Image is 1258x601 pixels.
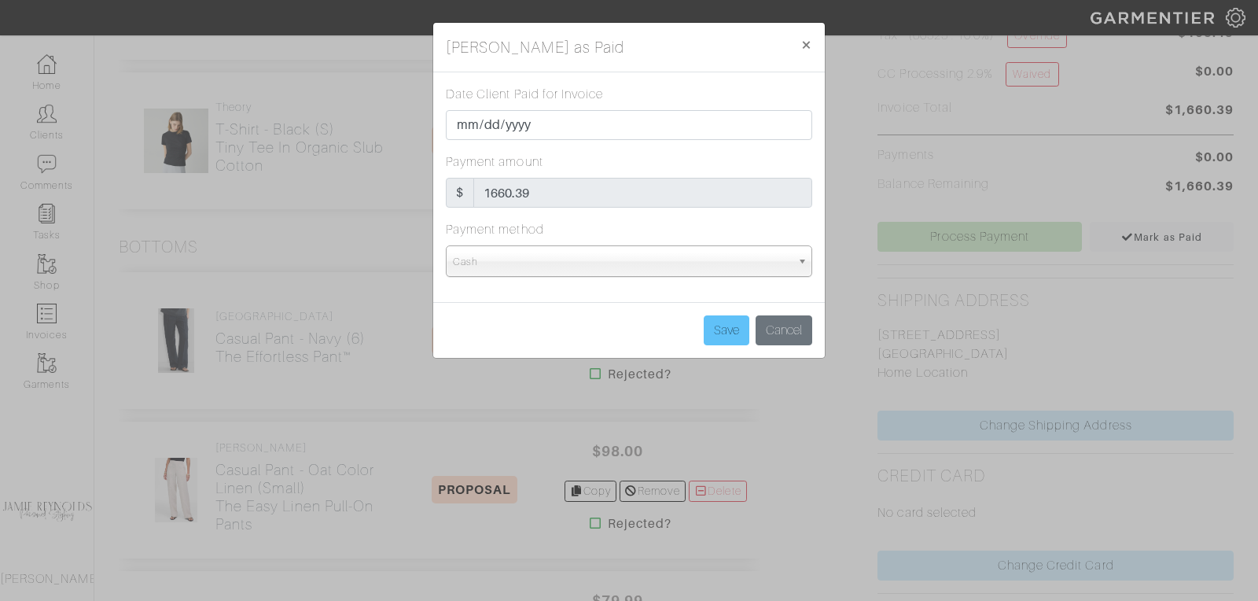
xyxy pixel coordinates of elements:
[756,315,812,345] button: Cancel
[446,153,543,171] label: Payment amount
[453,246,791,278] span: Cash
[704,315,749,345] input: Save
[446,220,544,239] label: Payment method
[446,85,603,104] label: Date Client Paid for Invoice
[446,178,474,208] div: $
[800,34,812,55] span: ×
[788,23,825,67] button: Close
[446,35,624,59] h5: [PERSON_NAME] as Paid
